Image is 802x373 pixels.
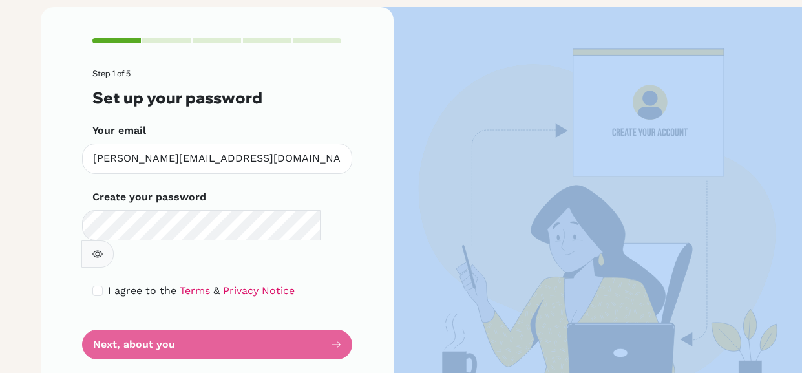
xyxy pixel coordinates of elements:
[108,284,176,297] span: I agree to the
[92,69,131,78] span: Step 1 of 5
[213,284,220,297] span: &
[180,284,210,297] a: Terms
[92,123,146,138] label: Your email
[223,284,295,297] a: Privacy Notice
[82,144,352,174] input: Insert your email*
[92,189,206,205] label: Create your password
[92,89,342,107] h3: Set up your password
